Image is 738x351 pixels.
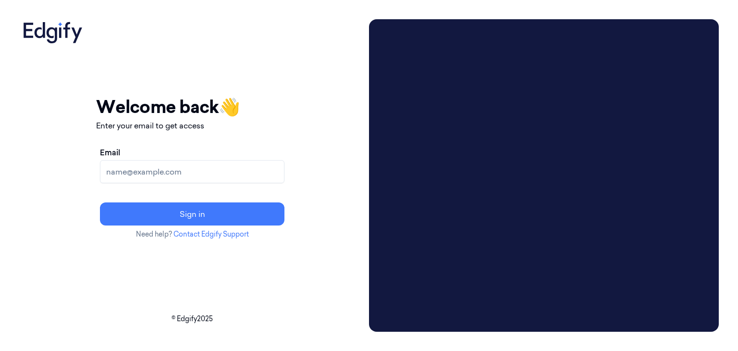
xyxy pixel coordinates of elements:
p: Need help? [96,229,288,239]
a: Contact Edgify Support [173,230,249,238]
button: Sign in [100,202,284,226]
h1: Welcome back 👋 [96,94,288,120]
label: Email [100,147,120,158]
input: name@example.com [100,160,284,183]
p: © Edgify 2025 [19,314,365,324]
p: Enter your email to get access [96,120,288,131]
